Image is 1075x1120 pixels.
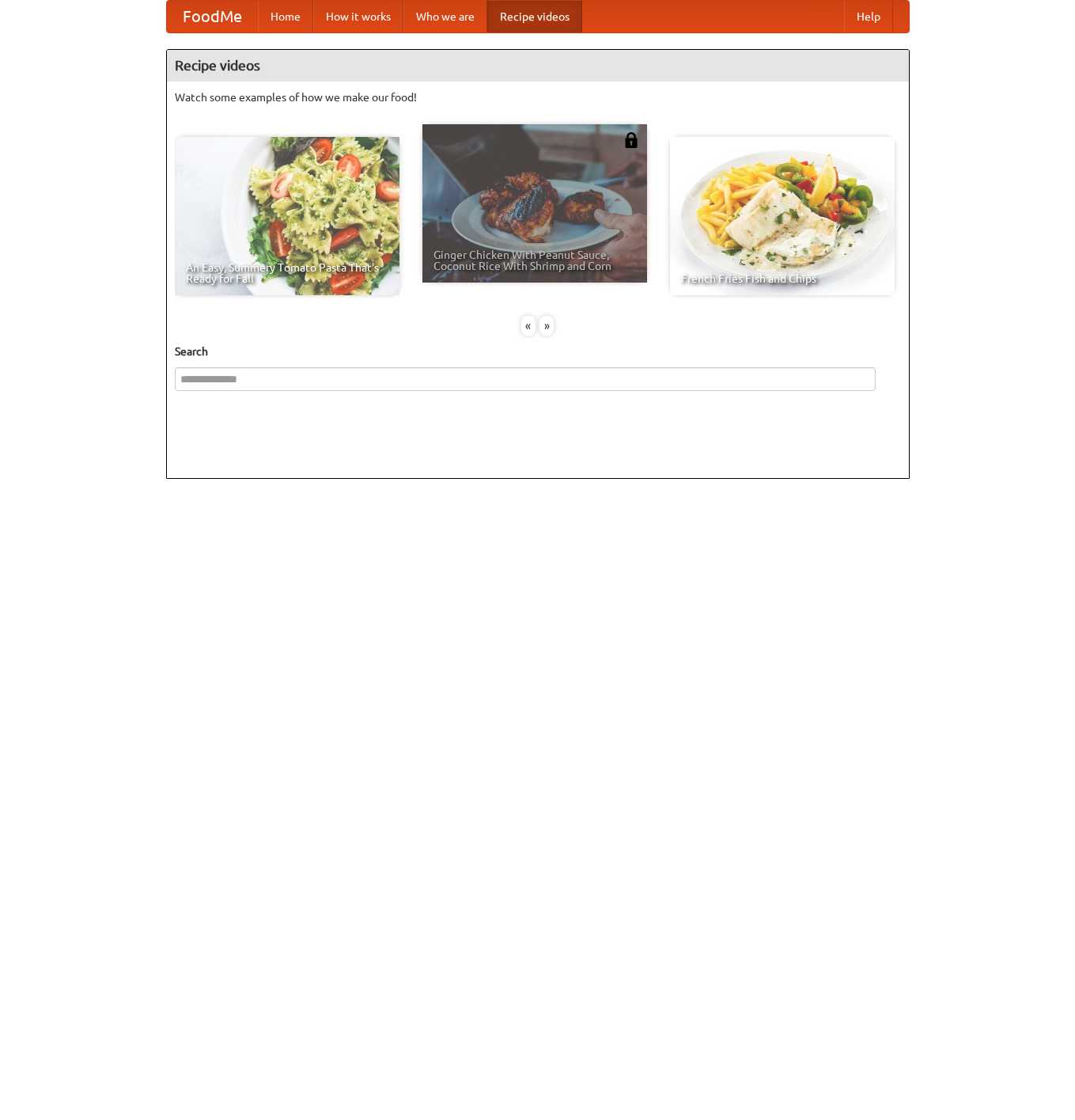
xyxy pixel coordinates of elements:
div: « [521,316,536,336]
p: Watch some examples of how we make our food! [175,89,901,105]
span: French Fries Fish and Chips [681,273,884,284]
a: FoodMe [167,1,258,32]
h5: Search [175,344,901,359]
h4: Recipe videos [167,50,909,82]
a: Who we are [403,1,487,32]
img: 483408.png [623,132,639,148]
span: An Easy, Summery Tomato Pasta That's Ready for Fall [186,262,388,284]
a: Home [258,1,313,32]
a: Recipe videos [487,1,582,32]
a: Help [844,1,893,32]
a: How it works [313,1,403,32]
div: » [539,316,554,336]
a: French Fries Fish and Chips [670,137,895,295]
a: An Easy, Summery Tomato Pasta That's Ready for Fall [175,137,399,295]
